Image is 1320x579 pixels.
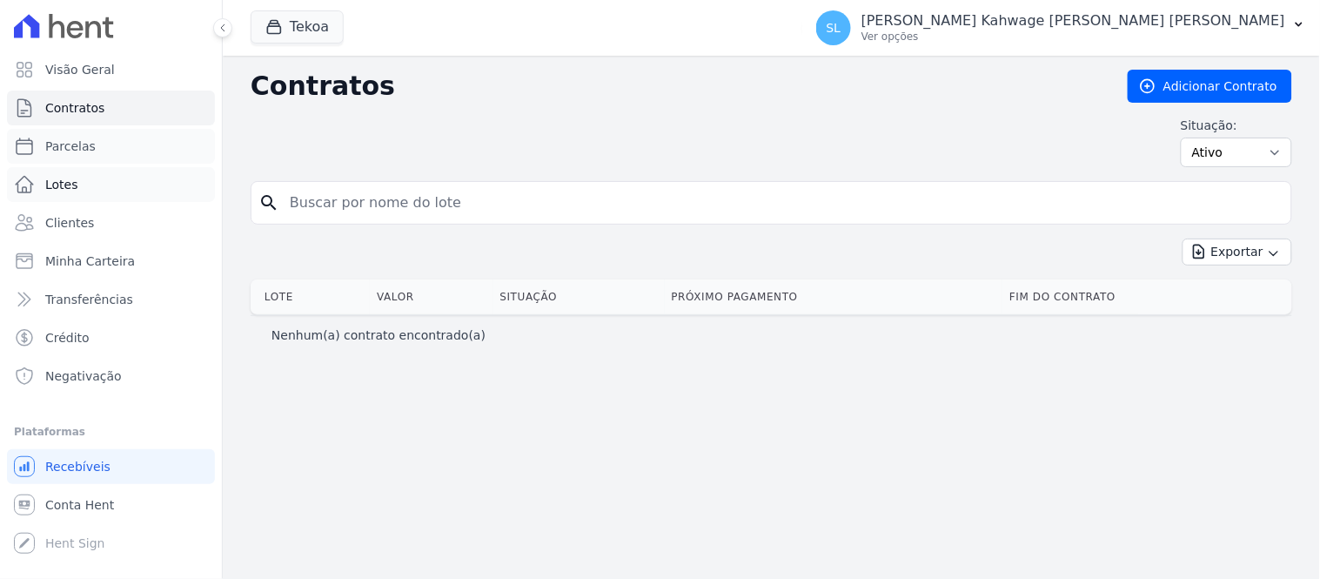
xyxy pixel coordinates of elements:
p: [PERSON_NAME] Kahwage [PERSON_NAME] [PERSON_NAME] [861,12,1285,30]
span: Clientes [45,214,94,232]
span: Contratos [45,99,104,117]
a: Contratos [7,91,215,125]
div: Plataformas [14,421,208,442]
a: Transferências [7,282,215,317]
th: Situação [493,279,665,314]
button: Exportar [1183,239,1292,266]
span: SL [827,22,841,34]
a: Parcelas [7,129,215,164]
a: Negativação [7,359,215,394]
span: Conta Hent [45,496,114,514]
th: Valor [370,279,492,314]
a: Clientes [7,205,215,240]
i: search [258,192,279,213]
span: Crédito [45,329,90,347]
input: Buscar por nome do lote [279,185,1284,220]
a: Visão Geral [7,52,215,87]
span: Minha Carteira [45,252,135,270]
th: Próximo Pagamento [665,279,1003,314]
a: Recebíveis [7,449,215,484]
p: Nenhum(a) contrato encontrado(a) [271,327,486,344]
a: Conta Hent [7,488,215,522]
span: Visão Geral [45,61,115,78]
button: Tekoa [251,10,344,44]
span: Negativação [45,367,122,385]
label: Situação: [1181,117,1292,134]
a: Adicionar Contrato [1128,70,1292,103]
p: Ver opções [861,30,1285,44]
a: Minha Carteira [7,244,215,279]
span: Transferências [45,291,133,308]
th: Lote [251,279,370,314]
a: Crédito [7,320,215,355]
th: Fim do Contrato [1002,279,1292,314]
span: Recebíveis [45,458,111,475]
a: Lotes [7,167,215,202]
span: Parcelas [45,138,96,155]
h2: Contratos [251,71,1100,102]
span: Lotes [45,176,78,193]
button: SL [PERSON_NAME] Kahwage [PERSON_NAME] [PERSON_NAME] Ver opções [802,3,1320,52]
